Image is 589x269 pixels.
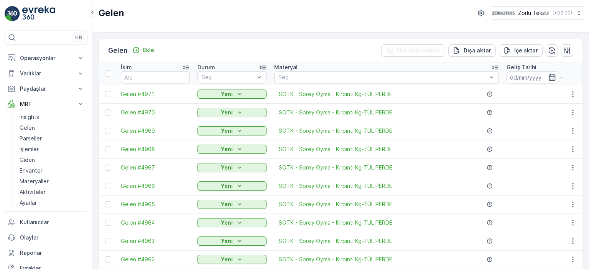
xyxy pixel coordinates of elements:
[20,124,35,132] p: Gelen
[279,127,392,135] span: SOTK - Sprey Oyma - Kırpıntı Kg-TÜL PERDE
[121,164,190,171] a: Gelen #4967
[278,73,487,81] p: Seç
[121,145,190,153] a: Gelen #4968
[20,156,35,164] p: Giden
[121,201,190,208] a: Gelen #4965
[279,182,392,190] a: SOTK - Sprey Oyma - Kırpıntı Kg-TÜL PERDE
[202,73,255,81] p: Seç
[5,215,87,230] a: Kullanıcılar
[20,135,42,142] p: Parseller
[507,71,559,83] input: dd/mm/yyyy
[279,256,392,263] span: SOTK - Sprey Oyma - Kırpıntı Kg-TÜL PERDE
[105,109,111,116] div: Toggle Row Selected
[397,47,441,54] p: Filtreleri temizle
[16,133,87,144] a: Parseller
[197,126,267,135] button: Yeni
[221,90,233,98] p: Yeni
[279,90,392,98] a: SOTK - Sprey Oyma - Kırpıntı Kg-TÜL PERDE
[5,230,87,245] a: Olaylar
[108,45,128,56] p: Gelen
[221,145,233,153] p: Yeni
[381,44,445,57] button: Filtreleri temizle
[5,245,87,261] a: Raporlar
[464,47,491,54] p: Dışa aktar
[279,109,392,116] a: SOTK - Sprey Oyma - Kırpıntı Kg-TÜL PERDE
[20,167,43,174] p: Envanter
[121,219,190,227] a: Gelen #4964
[518,9,550,17] p: Zorlu Tekstil
[121,64,132,71] p: İsim
[20,178,49,185] p: Materyaller
[279,145,392,153] a: SOTK - Sprey Oyma - Kırpıntı Kg-TÜL PERDE
[20,54,72,62] p: Operasyonlar
[121,71,190,83] input: Ara
[121,127,190,135] a: Gelen #4969
[221,182,233,190] p: Yeni
[20,85,72,93] p: Paydaşlar
[105,256,111,262] div: Toggle Row Selected
[197,181,267,191] button: Yeni
[20,145,39,153] p: İşlemler
[16,122,87,133] a: Gelen
[16,112,87,122] a: Insights
[22,6,55,21] img: logo_light-DOdMpM7g.png
[105,220,111,226] div: Toggle Row Selected
[274,64,298,71] p: Materyal
[121,90,190,98] a: Gelen #4971
[492,9,515,17] img: 6-1-9-3_wQBzyll.png
[121,256,190,263] a: Gelen #4962
[221,201,233,208] p: Yeni
[197,163,267,172] button: Yeni
[121,237,190,245] a: Gelen #4963
[74,34,82,41] p: ⌘B
[5,66,87,81] button: Varlıklar
[143,46,154,54] p: Ekle
[105,183,111,189] div: Toggle Row Selected
[197,90,267,99] button: Yeni
[197,218,267,227] button: Yeni
[279,201,392,208] a: SOTK - Sprey Oyma - Kırpıntı Kg-TÜL PERDE
[492,6,583,20] button: Zorlu Tekstil(+03:00)
[105,238,111,244] div: Toggle Row Selected
[279,164,392,171] a: SOTK - Sprey Oyma - Kırpıntı Kg-TÜL PERDE
[197,108,267,117] button: Yeni
[20,100,72,108] p: MRF
[221,164,233,171] p: Yeni
[16,197,87,208] a: Ayarlar
[16,144,87,155] a: İşlemler
[105,146,111,152] div: Toggle Row Selected
[561,73,563,82] p: -
[197,145,267,154] button: Yeni
[279,237,392,245] a: SOTK - Sprey Oyma - Kırpıntı Kg-TÜL PERDE
[16,176,87,187] a: Materyaller
[197,236,267,246] button: Yeni
[16,187,87,197] a: Aktiviteler
[105,165,111,171] div: Toggle Row Selected
[221,109,233,116] p: Yeni
[279,219,392,227] a: SOTK - Sprey Oyma - Kırpıntı Kg-TÜL PERDE
[16,155,87,165] a: Giden
[221,127,233,135] p: Yeni
[121,109,190,116] a: Gelen #4970
[221,256,233,263] p: Yeni
[5,51,87,66] button: Operasyonlar
[5,81,87,96] button: Paydaşlar
[105,128,111,134] div: Toggle Row Selected
[20,199,37,207] p: Ayarlar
